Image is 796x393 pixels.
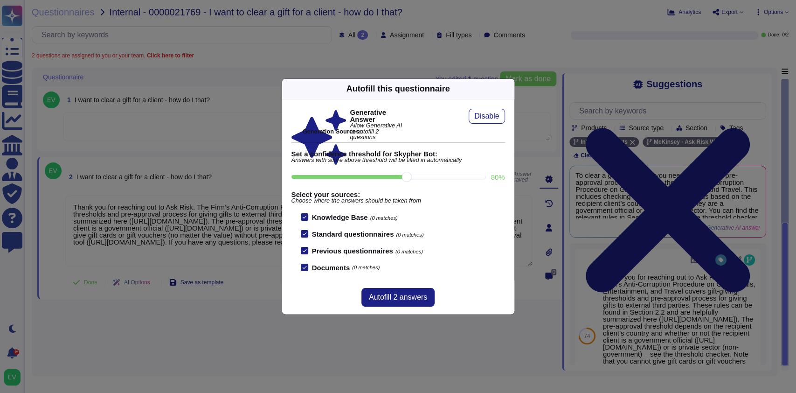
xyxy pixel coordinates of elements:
label: 80 % [491,174,505,181]
span: (0 matches) [395,249,423,254]
span: (0 matches) [370,215,398,221]
b: Select your sources: [291,191,505,198]
span: (0 matches) [396,232,423,238]
b: Documents [312,264,350,271]
button: Disable [469,109,505,124]
b: Knowledge Base [312,213,368,221]
div: Autofill this questionnaire [346,83,450,95]
b: Generation Sources : [303,128,363,135]
span: Disable [474,112,499,120]
span: (0 matches) [352,265,380,270]
button: Autofill 2 answers [361,288,435,307]
b: Set a confidence threshold for Skypher Bot: [291,150,505,157]
span: Autofill 2 answers [369,294,427,301]
span: Choose where the answers should be taken from [291,198,505,204]
b: Previous questionnaires [312,247,393,255]
b: Standard questionnaires [312,230,394,238]
span: Allow Generative AI to autofill 2 questions [350,123,405,140]
b: Generative Answer [350,109,405,123]
span: Answers with score above threshold will be filled in automatically [291,157,505,163]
